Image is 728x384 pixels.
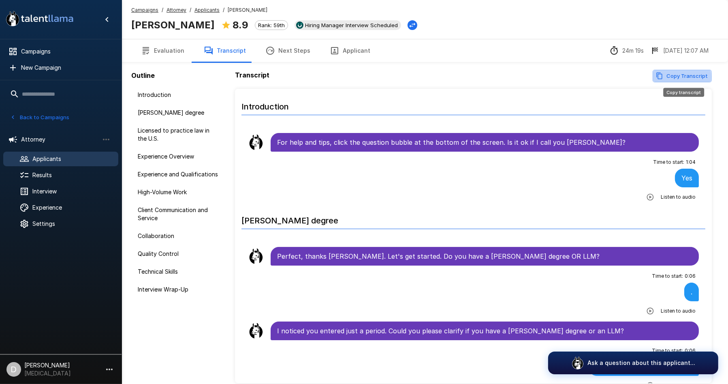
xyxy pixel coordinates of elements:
[661,193,696,201] span: Listen to audio
[686,158,696,166] span: 1 : 04
[131,185,225,200] div: High-Volume Work
[653,70,712,82] button: Copy transcript
[194,39,256,62] button: Transcript
[248,134,264,150] img: llama_clean.png
[296,21,303,29] img: ukg_logo.jpeg
[138,188,219,196] span: High-Volume Work
[685,347,696,355] span: 0 : 06
[235,71,269,79] b: Transcript
[571,356,584,369] img: logo_glasses@2x.png
[277,137,692,147] p: For help and tips, click the question bubble at the bottom of the screen. Is it ok if I call you ...
[131,19,215,31] b: [PERSON_NAME]
[241,208,705,229] h6: [PERSON_NAME] degree
[622,47,644,55] p: 24m 19s
[661,307,696,315] span: Listen to audio
[609,46,644,56] div: The time between starting and completing the interview
[302,22,401,28] span: Hiring Manager Interview Scheduled
[162,6,163,14] span: /
[190,6,191,14] span: /
[131,7,158,13] u: Campaigns
[131,88,225,102] div: Introduction
[131,282,225,297] div: Interview Wrap-Up
[320,39,380,62] button: Applicant
[681,173,692,183] p: Yes
[653,158,684,166] span: Time to start :
[138,285,219,294] span: Interview Wrap-Up
[277,251,692,261] p: Perfect, thanks [PERSON_NAME]. Let's get started. Do you have a [PERSON_NAME] degree OR LLM?
[138,206,219,222] span: Client Communication and Service
[138,109,219,117] span: [PERSON_NAME] degree
[131,167,225,182] div: Experience and Qualifications
[131,123,225,146] div: Licensed to practice law in the U.S.
[131,71,155,79] b: Outline
[167,7,186,13] u: Attorney
[652,272,683,280] span: Time to start :
[138,91,219,99] span: Introduction
[131,149,225,164] div: Experience Overview
[131,247,225,261] div: Quality Control
[131,203,225,225] div: Client Communication and Service
[138,170,219,178] span: Experience and Qualifications
[691,287,692,297] p: .
[652,347,683,355] span: Time to start :
[663,88,704,97] div: Copy transcript
[194,7,220,13] u: Applicants
[685,272,696,280] span: 0 : 06
[228,6,267,14] span: [PERSON_NAME]
[408,20,417,30] button: Change Stage
[248,323,264,339] img: llama_clean.png
[131,39,194,62] button: Evaluation
[241,94,705,115] h6: Introduction
[255,22,288,28] span: Rank: 59th
[233,19,248,31] b: 8.9
[138,250,219,258] span: Quality Control
[223,6,224,14] span: /
[131,105,225,120] div: [PERSON_NAME] degree
[248,248,264,264] img: llama_clean.png
[138,152,219,161] span: Experience Overview
[138,127,219,143] span: Licensed to practice law in the U.S.
[548,352,718,374] button: Ask a question about this applicant...
[138,268,219,276] span: Technical Skills
[138,232,219,240] span: Collaboration
[587,359,695,367] p: Ask a question about this applicant...
[131,264,225,279] div: Technical Skills
[295,20,401,30] div: View profile in UKG
[256,39,320,62] button: Next Steps
[663,47,709,55] p: [DATE] 12:07 AM
[131,229,225,243] div: Collaboration
[277,326,692,336] p: I noticed you entered just a period. Could you please clarify if you have a [PERSON_NAME] degree ...
[650,46,709,56] div: The date and time when the interview was completed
